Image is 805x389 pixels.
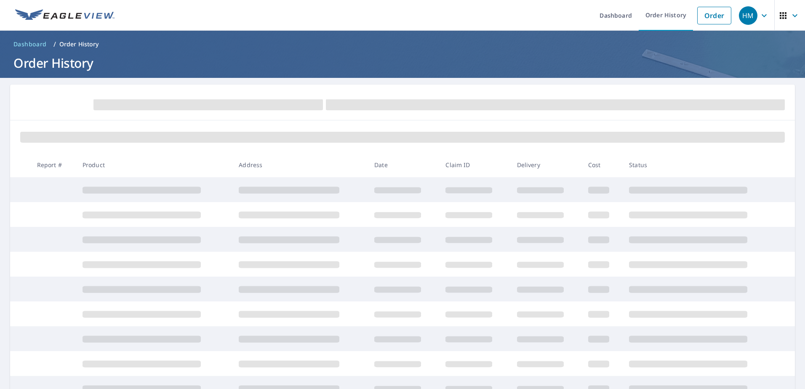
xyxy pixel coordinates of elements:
div: HM [739,6,757,25]
p: Order History [59,40,99,48]
th: Product [76,152,232,177]
th: Claim ID [439,152,510,177]
th: Delivery [510,152,581,177]
nav: breadcrumb [10,37,795,51]
span: Dashboard [13,40,47,48]
img: EV Logo [15,9,115,22]
th: Address [232,152,368,177]
li: / [53,39,56,49]
th: Cost [581,152,622,177]
h1: Order History [10,54,795,72]
th: Report # [30,152,76,177]
a: Dashboard [10,37,50,51]
a: Order [697,7,731,24]
th: Status [622,152,779,177]
th: Date [368,152,439,177]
